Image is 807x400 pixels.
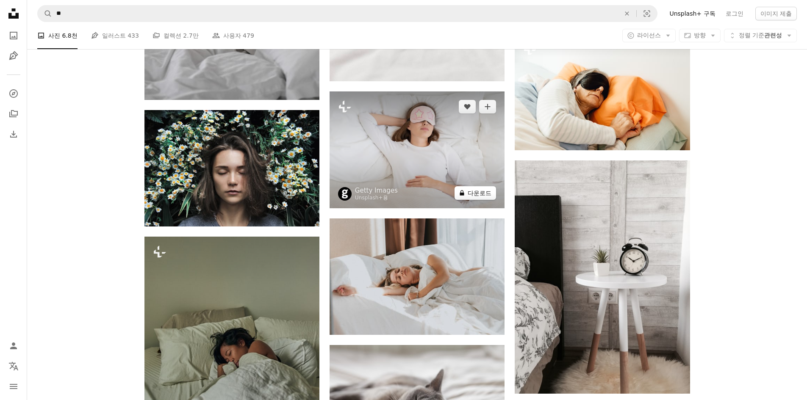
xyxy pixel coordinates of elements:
a: 로그인 [721,7,749,20]
a: 주황색 베개를 들고 침대에 누워 있는 여자 [515,88,690,96]
button: 삭제 [618,6,636,22]
span: 433 [128,31,139,40]
a: 로그인 / 가입 [5,337,22,354]
button: 메뉴 [5,378,22,395]
img: 아침에 담요 아래 하얀 침대에서 꿈을 꾸는 젊은 여성, 눈을 완전히 가리는 수면 마스크를 쓰고 자유 시간에 휴식을 취하는 젊은 여성 [330,91,505,208]
button: 라이선스 [622,29,676,42]
button: 시각적 검색 [637,6,657,22]
a: Unsplash+ 구독 [664,7,720,20]
a: 컬렉션 [5,105,22,122]
span: 라이선스 [637,32,661,39]
a: 침대에 누워있는 사람 [330,273,505,280]
span: 관련성 [739,31,782,40]
span: 방향 [694,32,706,39]
a: 일러스트 [5,47,22,64]
img: 침대에 누워있는 사람 [330,218,505,335]
img: Getty Images의 프로필로 이동 [338,187,352,201]
button: 좋아요 [459,100,476,113]
button: 다운로드 [455,186,496,200]
a: 사진 [5,27,22,44]
img: 10시 10분에 테이블 근처의 흰색 나무 테이블에 검은 알람 시계 [515,160,690,394]
button: 방향 [679,29,721,42]
a: 사용자 479 [212,22,254,49]
a: 컬렉션 2.7만 [153,22,199,49]
button: 이미지 제출 [755,7,797,20]
img: 주황색 베개를 들고 침대에 누워 있는 여자 [515,34,690,150]
a: Getty Images [355,186,398,195]
a: Unsplash+ [355,195,383,201]
button: 언어 [5,358,22,375]
a: 흰 꽃에 눈을 감는 여자 [144,164,319,172]
a: 일러스트 433 [91,22,139,49]
button: Unsplash 검색 [38,6,52,22]
a: 아침에 담요 아래 하얀 침대에서 꿈을 꾸는 젊은 여성, 눈을 완전히 가리는 수면 마스크를 쓰고 자유 시간에 휴식을 취하는 젊은 여성 [330,146,505,153]
a: 다운로드 내역 [5,126,22,143]
span: 정렬 기준 [739,32,764,39]
span: 2.7만 [183,31,198,40]
div: 용 [355,195,398,201]
button: 컬렉션에 추가 [479,100,496,113]
form: 사이트 전체에서 이미지 찾기 [37,5,657,22]
img: 흰 꽃에 눈을 감는 여자 [144,110,319,226]
a: 홈 — Unsplash [5,5,22,24]
a: 10시 10분에 테이블 근처의 흰색 나무 테이블에 검은 알람 시계 [515,273,690,281]
button: 정렬 기준관련성 [724,29,797,42]
a: 탐색 [5,85,22,102]
a: 하얀 시트가 깔린 침대에서 자고 있는 여자 [144,349,319,357]
span: 479 [243,31,254,40]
